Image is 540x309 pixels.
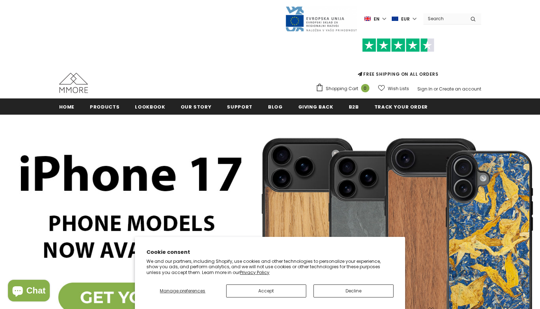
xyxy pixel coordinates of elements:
span: Shopping Cart [326,85,358,92]
span: Manage preferences [160,288,205,294]
span: B2B [349,103,359,110]
inbox-online-store-chat: Shopify online store chat [6,280,52,303]
img: Javni Razpis [285,6,357,32]
a: support [227,98,253,115]
span: Blog [268,103,283,110]
a: Sign In [417,86,433,92]
img: MMORE Cases [59,73,88,93]
span: Lookbook [135,103,165,110]
span: Track your order [374,103,428,110]
a: Blog [268,98,283,115]
span: EUR [401,16,410,23]
span: or [434,86,438,92]
a: B2B [349,98,359,115]
span: FREE SHIPPING ON ALL ORDERS [316,41,481,77]
a: Track your order [374,98,428,115]
a: Our Story [181,98,212,115]
img: i-lang-1.png [364,16,371,22]
span: Wish Lists [388,85,409,92]
a: Shopping Cart 0 [316,83,373,94]
span: support [227,103,253,110]
span: Products [90,103,119,110]
iframe: Customer reviews powered by Trustpilot [316,52,481,71]
a: Home [59,98,75,115]
a: Privacy Policy [240,269,269,275]
a: Create an account [439,86,481,92]
button: Manage preferences [146,284,219,297]
p: We and our partners, including Shopify, use cookies and other technologies to personalize your ex... [146,259,394,275]
a: Lookbook [135,98,165,115]
span: Our Story [181,103,212,110]
span: en [374,16,379,23]
span: 0 [361,84,369,92]
a: Javni Razpis [285,16,357,22]
span: Home [59,103,75,110]
button: Accept [226,284,306,297]
img: Trust Pilot Stars [362,38,434,52]
a: Giving back [298,98,333,115]
span: Giving back [298,103,333,110]
h2: Cookie consent [146,248,394,256]
a: Products [90,98,119,115]
input: Search Site [423,13,465,24]
a: Wish Lists [378,82,409,95]
button: Decline [313,284,394,297]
